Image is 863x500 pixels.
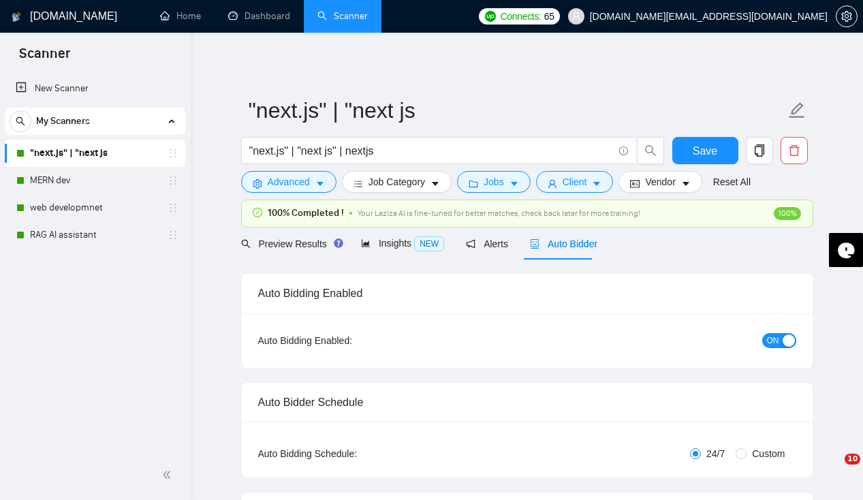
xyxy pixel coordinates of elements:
[241,171,336,193] button: settingAdvancedcaret-down
[241,238,339,249] span: Preview Results
[781,137,808,164] button: delete
[30,167,159,194] a: MERN dev
[332,237,345,249] div: Tooltip anchor
[368,174,425,189] span: Job Category
[30,194,159,221] a: web developmnet
[509,178,519,189] span: caret-down
[484,174,504,189] span: Jobs
[10,116,31,126] span: search
[30,140,159,167] a: "next.js" | "next js
[30,221,159,249] a: RAG AI assistant
[592,178,601,189] span: caret-down
[836,11,858,22] a: setting
[361,238,371,248] span: area-chart
[414,236,444,251] span: NEW
[168,175,178,186] span: holder
[258,446,437,461] div: Auto Bidding Schedule:
[361,238,444,249] span: Insights
[5,75,185,102] li: New Scanner
[241,239,251,249] span: search
[162,468,176,482] span: double-left
[681,178,691,189] span: caret-down
[747,446,790,461] span: Custom
[466,239,475,249] span: notification
[530,239,539,249] span: robot
[8,44,81,72] span: Scanner
[253,178,262,189] span: setting
[500,9,541,24] span: Connects:
[788,101,806,119] span: edit
[817,454,849,486] iframe: Intercom live chat
[469,178,478,189] span: folder
[430,178,440,189] span: caret-down
[249,93,785,127] input: Scanner name...
[618,171,702,193] button: idcardVendorcaret-down
[774,207,801,220] span: 100%
[168,202,178,213] span: holder
[637,137,664,164] button: search
[168,148,178,159] span: holder
[10,110,31,132] button: search
[630,178,640,189] span: idcard
[530,238,597,249] span: Auto Bidder
[544,9,554,24] span: 65
[258,383,796,422] div: Auto Bidder Schedule
[258,333,437,348] div: Auto Bidding Enabled:
[228,10,290,22] a: dashboardDashboard
[457,171,531,193] button: folderJobscaret-down
[315,178,325,189] span: caret-down
[701,446,730,461] span: 24/7
[845,454,860,465] span: 10
[466,238,508,249] span: Alerts
[317,10,368,22] a: searchScanner
[693,142,717,159] span: Save
[536,171,614,193] button: userClientcaret-down
[268,206,344,221] span: 100% Completed !
[5,108,185,249] li: My Scanners
[767,333,779,348] span: ON
[258,274,796,313] div: Auto Bidding Enabled
[485,11,496,22] img: upwork-logo.png
[836,5,858,27] button: setting
[253,208,262,217] span: check-circle
[12,6,21,28] img: logo
[747,144,772,157] span: copy
[638,144,663,157] span: search
[672,137,738,164] button: Save
[36,108,90,135] span: My Scanners
[781,144,807,157] span: delete
[548,178,557,189] span: user
[358,208,640,218] span: Your Laziza AI is fine-tuned for better matches, check back later for more training!
[168,230,178,240] span: holder
[571,12,581,21] span: user
[713,174,751,189] a: Reset All
[16,75,174,102] a: New Scanner
[354,178,363,189] span: bars
[563,174,587,189] span: Client
[619,146,628,155] span: info-circle
[342,171,452,193] button: barsJob Categorycaret-down
[645,174,675,189] span: Vendor
[249,142,613,159] input: Search Freelance Jobs...
[836,11,857,22] span: setting
[268,174,310,189] span: Advanced
[746,137,773,164] button: copy
[160,10,201,22] a: homeHome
